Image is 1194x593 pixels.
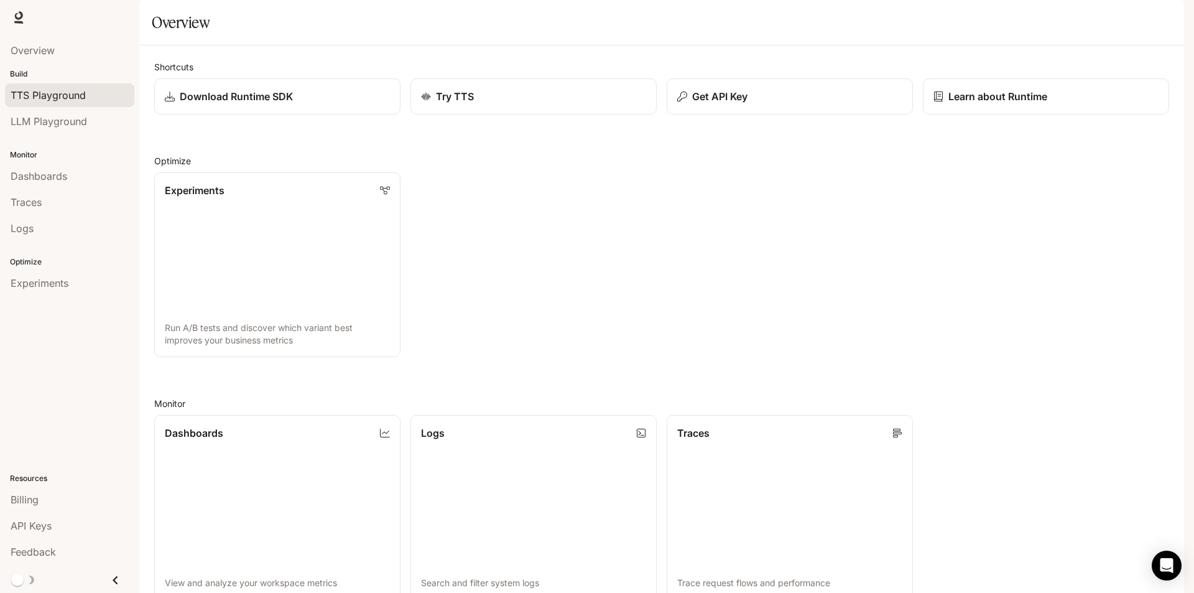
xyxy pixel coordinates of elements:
[165,577,390,589] p: View and analyze your workspace metrics
[667,78,913,114] button: Get API Key
[677,577,902,589] p: Trace request flows and performance
[1152,551,1182,581] div: Open Intercom Messenger
[165,322,390,347] p: Run A/B tests and discover which variant best improves your business metrics
[421,426,445,441] p: Logs
[421,577,646,589] p: Search and filter system logs
[677,426,710,441] p: Traces
[154,60,1169,73] h2: Shortcuts
[923,78,1169,114] a: Learn about Runtime
[165,426,223,441] p: Dashboards
[410,78,657,114] a: Try TTS
[154,78,400,114] a: Download Runtime SDK
[152,10,210,35] h1: Overview
[436,89,474,104] p: Try TTS
[180,89,293,104] p: Download Runtime SDK
[165,183,224,198] p: Experiments
[692,89,747,104] p: Get API Key
[154,154,1169,167] h2: Optimize
[154,172,400,357] a: ExperimentsRun A/B tests and discover which variant best improves your business metrics
[948,89,1047,104] p: Learn about Runtime
[154,397,1169,410] h2: Monitor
